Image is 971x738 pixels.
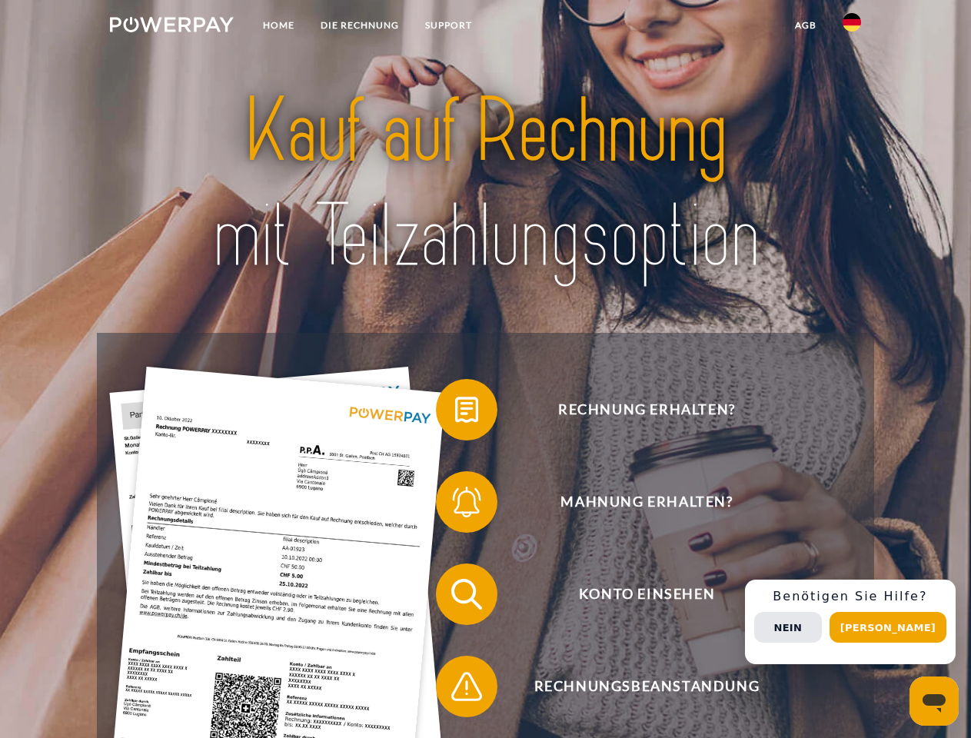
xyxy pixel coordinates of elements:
a: Home [250,12,308,39]
iframe: Schaltfläche zum Öffnen des Messaging-Fensters [909,676,959,726]
button: Rechnungsbeanstandung [436,656,836,717]
h3: Benötigen Sie Hilfe? [754,589,946,604]
a: agb [782,12,830,39]
a: SUPPORT [412,12,485,39]
span: Mahnung erhalten? [458,471,835,533]
button: [PERSON_NAME] [830,612,946,643]
span: Rechnung erhalten? [458,379,835,440]
img: de [843,13,861,32]
span: Rechnungsbeanstandung [458,656,835,717]
span: Konto einsehen [458,563,835,625]
img: qb_bell.svg [447,483,486,521]
img: qb_warning.svg [447,667,486,706]
img: title-powerpay_de.svg [147,74,824,294]
div: Schnellhilfe [745,580,956,664]
button: Rechnung erhalten? [436,379,836,440]
button: Mahnung erhalten? [436,471,836,533]
img: logo-powerpay-white.svg [110,17,234,32]
img: qb_search.svg [447,575,486,613]
img: qb_bill.svg [447,391,486,429]
button: Konto einsehen [436,563,836,625]
a: DIE RECHNUNG [308,12,412,39]
button: Nein [754,612,822,643]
